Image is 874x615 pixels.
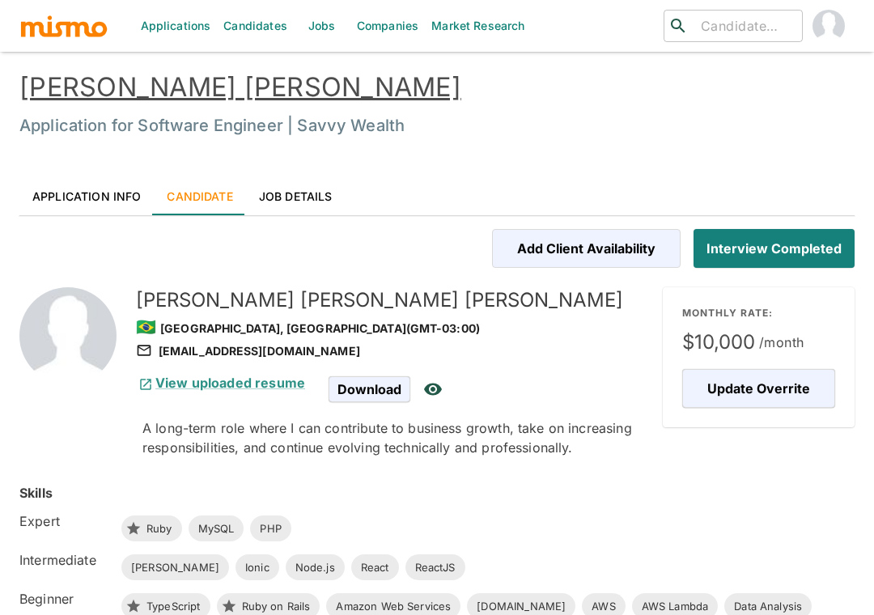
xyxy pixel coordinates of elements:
[19,589,108,609] h6: Beginner
[19,550,108,570] h6: Intermediate
[632,599,719,615] span: AWS Lambda
[467,599,575,615] span: [DOMAIN_NAME]
[329,382,410,396] a: Download
[136,375,305,391] a: View uploaded resume
[136,341,650,361] div: [EMAIL_ADDRESS][DOMAIN_NAME]
[246,176,346,215] a: Job Details
[19,71,461,103] a: [PERSON_NAME] [PERSON_NAME]
[724,599,812,615] span: Data Analysis
[235,560,279,576] span: Ionic
[136,317,156,337] span: 🇧🇷
[136,287,650,313] h5: [PERSON_NAME] [PERSON_NAME] [PERSON_NAME]
[250,521,291,537] span: PHP
[492,229,681,268] button: Add Client Availability
[121,560,229,576] span: [PERSON_NAME]
[682,369,835,408] button: Update Overrite
[19,176,154,215] a: Application Info
[682,329,835,355] span: $10,000
[326,599,460,615] span: Amazon Web Services
[142,418,650,457] div: A long-term role where I can contribute to business growth, take on increasing responsibilities, ...
[154,176,245,215] a: Candidate
[351,560,399,576] span: React
[682,307,835,320] p: MONTHLY RATE:
[19,112,855,138] h6: Application for Software Engineer | Savvy Wealth
[19,287,117,384] img: 2Q==
[582,599,625,615] span: AWS
[329,376,410,402] span: Download
[812,10,845,42] img: Carmen Vilachá
[694,15,796,37] input: Candidate search
[189,521,244,537] span: MySQL
[137,599,210,615] span: TypeScript
[405,560,465,576] span: ReactJS
[232,599,320,615] span: Ruby on Rails
[694,229,855,268] button: Interview Completed
[137,521,182,537] span: Ruby
[19,483,53,503] h6: Skills
[19,14,108,38] img: logo
[136,313,650,341] div: [GEOGRAPHIC_DATA], [GEOGRAPHIC_DATA] (GMT-03:00)
[19,511,108,531] h6: Expert
[759,331,804,354] span: /month
[286,560,345,576] span: Node.js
